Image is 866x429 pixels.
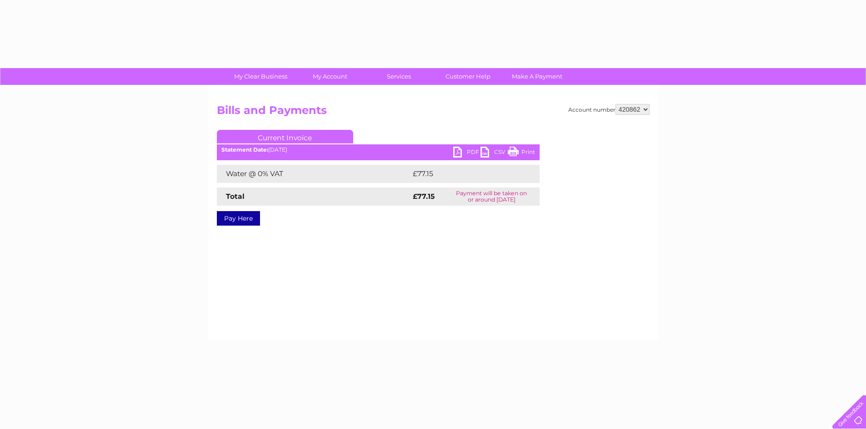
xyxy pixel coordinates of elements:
[568,104,650,115] div: Account number
[500,68,575,85] a: Make A Payment
[217,147,540,153] div: [DATE]
[508,147,535,160] a: Print
[217,211,260,226] a: Pay Here
[410,165,520,183] td: £77.15
[481,147,508,160] a: CSV
[223,68,298,85] a: My Clear Business
[444,187,539,206] td: Payment will be taken on or around [DATE]
[453,147,481,160] a: PDF
[226,192,245,201] strong: Total
[430,68,506,85] a: Customer Help
[221,146,268,153] b: Statement Date:
[361,68,436,85] a: Services
[413,192,435,201] strong: £77.15
[217,104,650,121] h2: Bills and Payments
[217,130,353,143] a: Current Invoice
[217,165,410,183] td: Water @ 0% VAT
[292,68,367,85] a: My Account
